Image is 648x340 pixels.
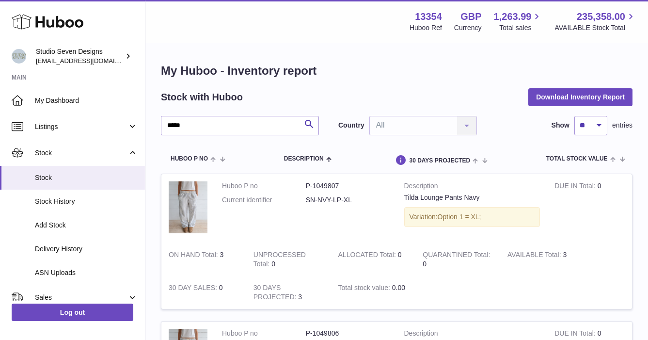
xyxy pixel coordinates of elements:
[454,23,482,32] div: Currency
[338,284,392,294] strong: Total stock value
[306,181,390,191] dd: P-1049807
[12,49,26,64] img: contact.studiosevendesigns@gmail.com
[494,10,532,23] span: 1,263.99
[577,10,625,23] span: 235,358.00
[36,57,142,65] span: [EMAIL_ADDRESS][DOMAIN_NAME]
[161,276,246,309] td: 0
[306,195,390,205] dd: SN-NVY-LP-XL
[547,174,632,243] td: 0
[338,251,398,261] strong: ALLOCATED Total
[35,96,138,105] span: My Dashboard
[423,251,490,261] strong: QUARANTINED Total
[35,293,127,302] span: Sales
[161,91,243,104] h2: Stock with Huboo
[612,121,632,130] span: entries
[410,23,442,32] div: Huboo Ref
[499,23,542,32] span: Total sales
[554,10,636,32] a: 235,358.00 AVAILABLE Stock Total
[35,197,138,206] span: Stock History
[554,23,636,32] span: AVAILABLE Stock Total
[222,181,306,191] dt: Huboo P no
[36,47,123,65] div: Studio Seven Designs
[169,251,220,261] strong: ON HAND Total
[12,304,133,321] a: Log out
[169,181,207,233] img: product image
[284,156,324,162] span: Description
[415,10,442,23] strong: 13354
[554,329,597,340] strong: DUE IN Total
[35,244,138,254] span: Delivery History
[554,182,597,192] strong: DUE IN Total
[35,122,127,131] span: Listings
[528,88,632,106] button: Download Inventory Report
[500,243,585,276] td: 3
[306,329,390,338] dd: P-1049806
[404,181,540,193] strong: Description
[423,260,427,268] span: 0
[246,276,331,309] td: 3
[409,158,470,164] span: 30 DAYS PROJECTED
[222,195,306,205] dt: Current identifier
[507,251,563,261] strong: AVAILABLE Total
[222,329,306,338] dt: Huboo P no
[338,121,364,130] label: Country
[546,156,608,162] span: Total stock value
[171,156,208,162] span: Huboo P no
[438,213,481,221] span: Option 1 = XL;
[161,243,246,276] td: 3
[404,193,540,202] div: Tilda Lounge Pants Navy
[35,221,138,230] span: Add Stock
[35,268,138,277] span: ASN Uploads
[494,10,543,32] a: 1,263.99 Total sales
[404,207,540,227] div: Variation:
[161,63,632,79] h1: My Huboo - Inventory report
[35,148,127,158] span: Stock
[331,243,416,276] td: 0
[253,251,306,270] strong: UNPROCESSED Total
[253,284,299,303] strong: 30 DAYS PROJECTED
[392,284,405,291] span: 0.00
[35,173,138,182] span: Stock
[169,284,219,294] strong: 30 DAY SALES
[460,10,481,23] strong: GBP
[552,121,569,130] label: Show
[246,243,331,276] td: 0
